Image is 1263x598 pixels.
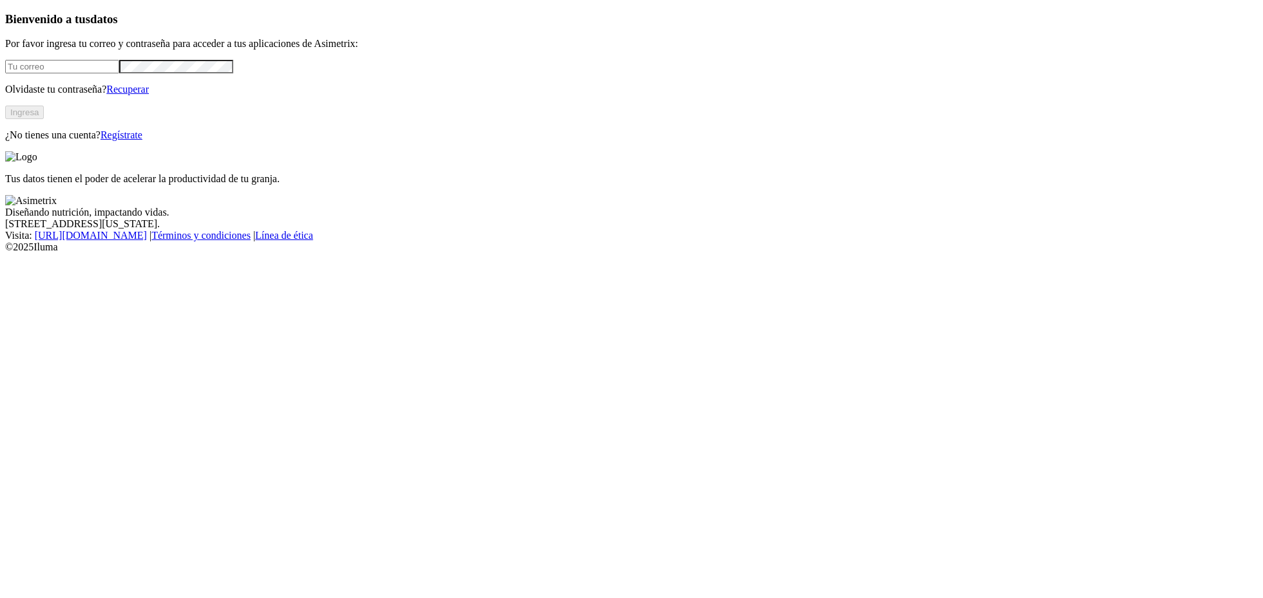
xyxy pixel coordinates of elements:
[90,12,118,26] span: datos
[5,84,1258,95] p: Olvidaste tu contraseña?
[5,12,1258,26] h3: Bienvenido a tus
[35,230,147,241] a: [URL][DOMAIN_NAME]
[151,230,251,241] a: Términos y condiciones
[5,195,57,207] img: Asimetrix
[5,60,119,73] input: Tu correo
[5,207,1258,218] div: Diseñando nutrición, impactando vidas.
[5,151,37,163] img: Logo
[5,218,1258,230] div: [STREET_ADDRESS][US_STATE].
[5,241,1258,253] div: © 2025 Iluma
[5,129,1258,141] p: ¿No tienes una cuenta?
[101,129,142,140] a: Regístrate
[106,84,149,95] a: Recuperar
[5,230,1258,241] div: Visita : | |
[5,173,1258,185] p: Tus datos tienen el poder de acelerar la productividad de tu granja.
[5,38,1258,50] p: Por favor ingresa tu correo y contraseña para acceder a tus aplicaciones de Asimetrix:
[5,106,44,119] button: Ingresa
[255,230,313,241] a: Línea de ética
